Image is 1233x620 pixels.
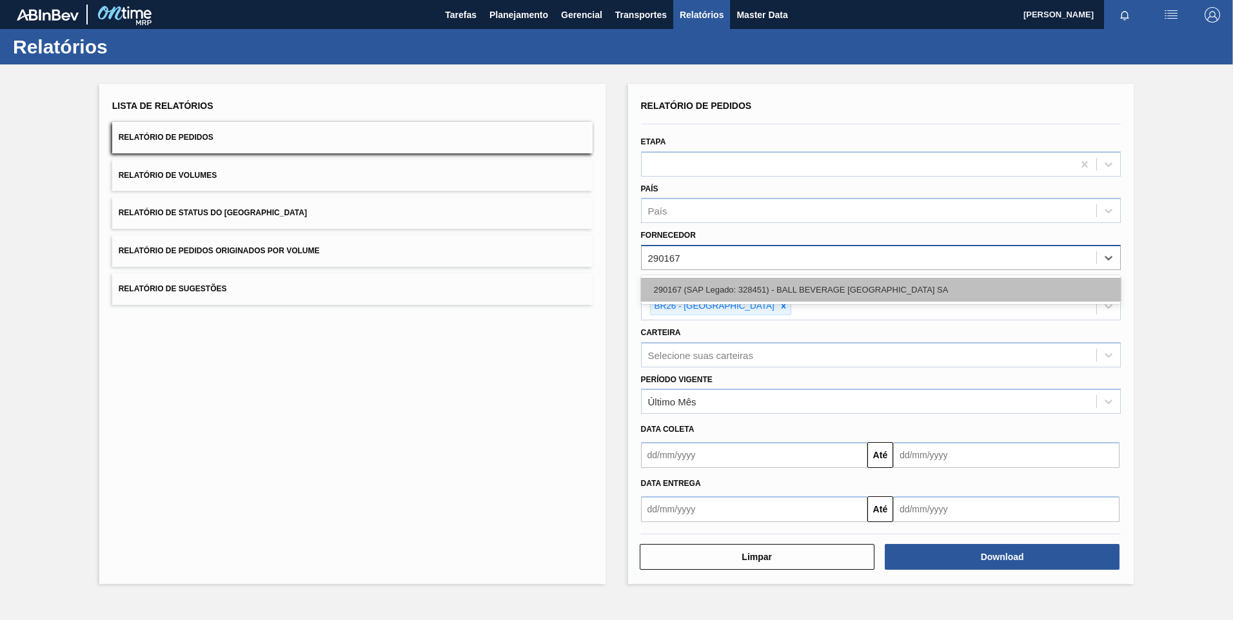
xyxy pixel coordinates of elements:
span: Relatório de Pedidos Originados por Volume [119,246,320,255]
div: País [648,206,667,217]
button: Notificações [1104,6,1145,24]
button: Download [885,544,1120,570]
input: dd/mm/yyyy [641,442,867,468]
label: Carteira [641,328,681,337]
img: userActions [1163,7,1179,23]
img: TNhmsLtSVTkK8tSr43FrP2fwEKptu5GPRR3wAAAABJRU5ErkJggg== [17,9,79,21]
h1: Relatórios [13,39,242,54]
span: Lista de Relatórios [112,101,213,111]
label: País [641,184,658,193]
label: Período Vigente [641,375,713,384]
span: Tarefas [445,7,477,23]
input: dd/mm/yyyy [893,442,1120,468]
button: Relatório de Sugestões [112,273,593,305]
button: Até [867,442,893,468]
button: Relatório de Pedidos Originados por Volume [112,235,593,267]
span: Gerencial [561,7,602,23]
button: Relatório de Pedidos [112,122,593,153]
div: Selecione suas carteiras [648,349,753,360]
span: Relatório de Pedidos [119,133,213,142]
div: BR26 - [GEOGRAPHIC_DATA] [651,298,776,315]
span: Relatório de Sugestões [119,284,227,293]
input: dd/mm/yyyy [641,496,867,522]
img: Logout [1205,7,1220,23]
span: Relatório de Status do [GEOGRAPHIC_DATA] [119,208,307,217]
span: Data entrega [641,479,701,488]
button: Relatório de Status do [GEOGRAPHIC_DATA] [112,197,593,229]
span: Relatórios [680,7,724,23]
span: Relatório de Volumes [119,171,217,180]
span: Planejamento [489,7,548,23]
div: 290167 (SAP Legado: 328451) - BALL BEVERAGE [GEOGRAPHIC_DATA] SA [641,278,1121,302]
span: Data coleta [641,425,695,434]
button: Relatório de Volumes [112,160,593,191]
div: Último Mês [648,396,696,407]
span: Master Data [736,7,787,23]
label: Etapa [641,137,666,146]
button: Até [867,496,893,522]
button: Limpar [640,544,874,570]
label: Fornecedor [641,231,696,240]
span: Transportes [615,7,667,23]
input: dd/mm/yyyy [893,496,1120,522]
span: Relatório de Pedidos [641,101,752,111]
